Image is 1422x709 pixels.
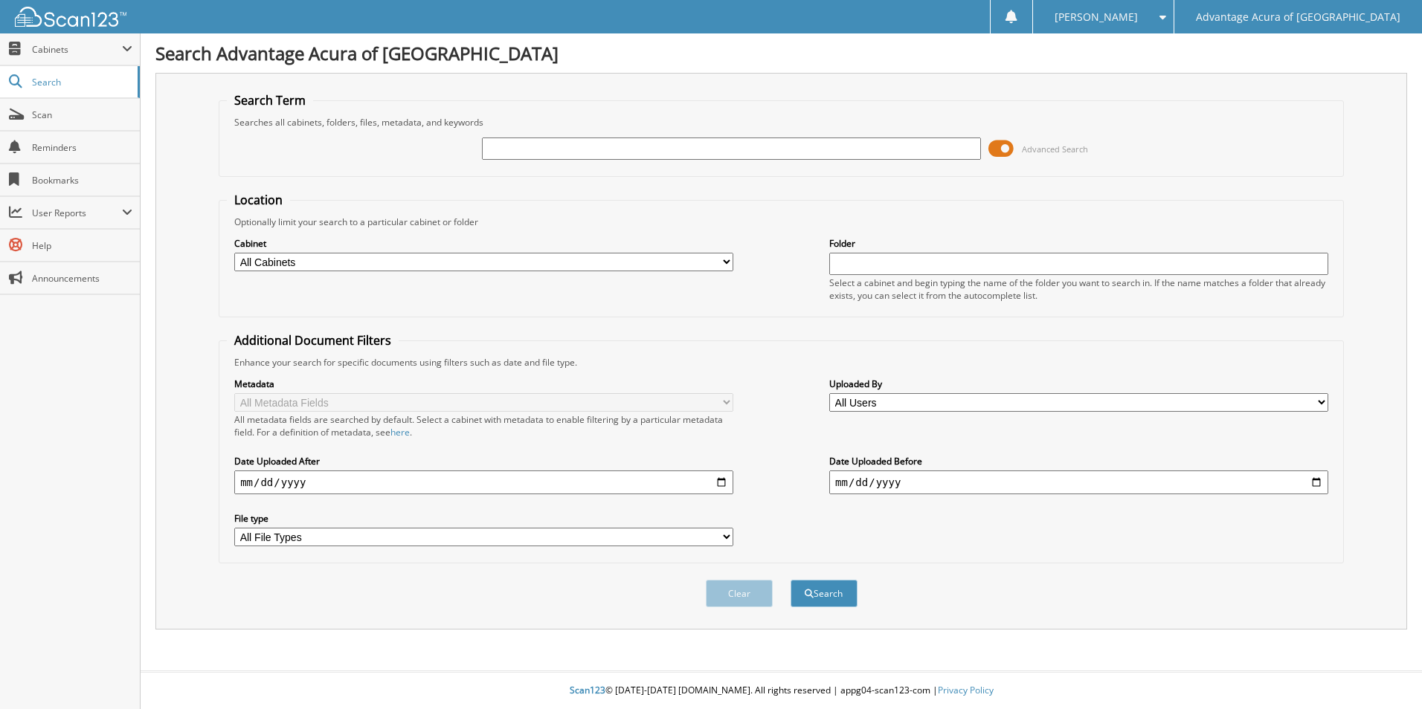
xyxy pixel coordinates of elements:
span: [PERSON_NAME] [1055,13,1138,22]
label: Date Uploaded After [234,455,733,467]
legend: Search Term [227,92,313,109]
img: scan123-logo-white.svg [15,7,126,27]
span: Cabinets [32,43,122,56]
label: File type [234,512,733,525]
div: All metadata fields are searched by default. Select a cabinet with metadata to enable filtering b... [234,413,733,438]
label: Folder [829,237,1328,250]
span: Announcements [32,272,132,285]
div: Searches all cabinets, folders, files, metadata, and keywords [227,116,1336,129]
label: Cabinet [234,237,733,250]
div: Enhance your search for specific documents using filters such as date and file type. [227,356,1336,369]
button: Search [791,580,858,607]
span: User Reports [32,207,122,219]
div: Optionally limit your search to a particular cabinet or folder [227,216,1336,228]
a: here [390,426,410,438]
span: Scan123 [570,684,605,696]
span: Advantage Acura of [GEOGRAPHIC_DATA] [1196,13,1400,22]
span: Search [32,76,130,88]
button: Clear [706,580,773,607]
span: Reminders [32,141,132,154]
label: Metadata [234,378,733,390]
h1: Search Advantage Acura of [GEOGRAPHIC_DATA] [155,41,1407,65]
span: Bookmarks [32,174,132,187]
div: © [DATE]-[DATE] [DOMAIN_NAME]. All rights reserved | appg04-scan123-com | [141,673,1422,709]
span: Help [32,239,132,252]
legend: Location [227,192,290,208]
label: Date Uploaded Before [829,455,1328,467]
span: Advanced Search [1022,143,1088,155]
span: Scan [32,109,132,121]
div: Select a cabinet and begin typing the name of the folder you want to search in. If the name match... [829,276,1328,302]
input: start [234,470,733,494]
legend: Additional Document Filters [227,332,399,349]
label: Uploaded By [829,378,1328,390]
a: Privacy Policy [938,684,994,696]
input: end [829,470,1328,494]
